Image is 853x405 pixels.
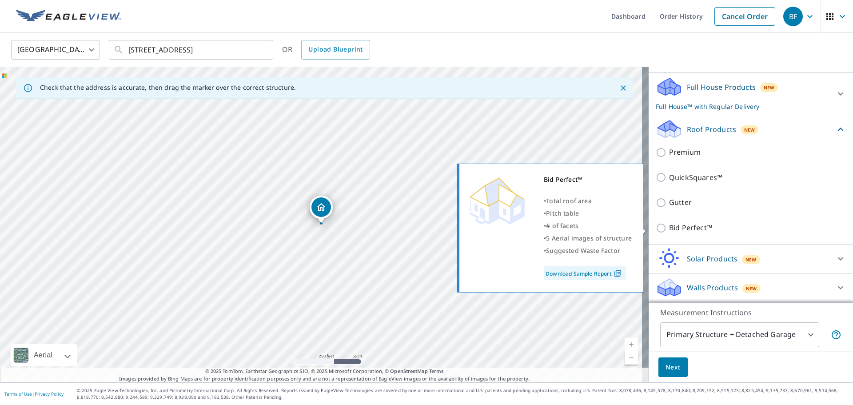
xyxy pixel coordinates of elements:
[831,329,841,340] span: Your report will include the primary structure and a detached garage if one exists.
[544,245,632,257] div: •
[764,84,775,91] span: New
[310,196,333,223] div: Dropped pin, building 1, Residential property, 3708 27th Ave SE Puyallup, WA 98374
[546,221,578,230] span: # of facets
[390,368,427,374] a: OpenStreetMap
[687,282,738,293] p: Walls Products
[466,173,528,227] img: Premium
[687,82,756,92] p: Full House Products
[11,344,77,366] div: Aerial
[669,172,722,183] p: QuickSquares™
[746,285,757,292] span: New
[660,307,841,318] p: Measurement Instructions
[128,37,255,62] input: Search by address or latitude-longitude
[660,322,819,347] div: Primary Structure + Detached Garage
[669,222,712,233] p: Bid Perfect™
[783,7,803,26] div: BF
[544,195,632,207] div: •
[308,44,363,55] span: Upload Blueprint
[687,124,736,135] p: Roof Products
[656,277,846,298] div: Walls ProductsNew
[4,391,64,397] p: |
[544,232,632,245] div: •
[35,391,64,397] a: Privacy Policy
[546,209,579,217] span: Pitch table
[544,173,632,186] div: Bid Perfect™
[612,269,624,277] img: Pdf Icon
[546,246,620,255] span: Suggested Waste Factor
[656,248,846,269] div: Solar ProductsNew
[744,126,755,133] span: New
[656,119,846,140] div: Roof ProductsNew
[429,368,444,374] a: Terms
[625,351,638,365] a: Current Level 17, Zoom Out
[625,338,638,351] a: Current Level 17, Zoom In
[618,82,629,94] button: Close
[544,220,632,232] div: •
[301,40,370,60] a: Upload Blueprint
[31,344,55,366] div: Aerial
[544,207,632,220] div: •
[656,76,846,111] div: Full House ProductsNewFull House™ with Regular Delivery
[40,84,296,92] p: Check that the address is accurate, then drag the marker over the correct structure.
[16,10,121,23] img: EV Logo
[669,147,701,158] p: Premium
[546,234,632,242] span: 5 Aerial images of structure
[658,357,688,377] button: Next
[546,196,592,205] span: Total roof area
[745,256,757,263] span: New
[714,7,775,26] a: Cancel Order
[4,391,32,397] a: Terms of Use
[656,102,830,111] p: Full House™ with Regular Delivery
[11,37,100,62] div: [GEOGRAPHIC_DATA]
[544,266,626,280] a: Download Sample Report
[666,362,681,373] span: Next
[282,40,370,60] div: OR
[687,253,737,264] p: Solar Products
[205,368,444,375] span: © 2025 TomTom, Earthstar Geographics SIO, © 2025 Microsoft Corporation, ©
[77,387,849,401] p: © 2025 Eagle View Technologies, Inc. and Pictometry International Corp. All Rights Reserved. Repo...
[669,197,692,208] p: Gutter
